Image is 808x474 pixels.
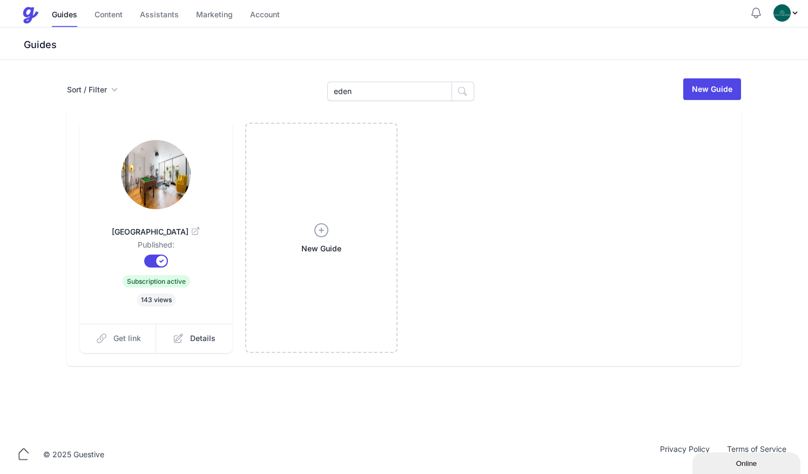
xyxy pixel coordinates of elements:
[123,275,190,288] span: Subscription active
[80,324,157,353] a: Get link
[651,444,718,465] a: Privacy Policy
[327,82,452,101] input: Search Guides
[245,123,398,353] a: New Guide
[190,333,216,344] span: Details
[718,444,795,465] a: Terms of Service
[97,213,215,239] a: [GEOGRAPHIC_DATA]
[122,140,191,209] img: buseijur2qr5z78qud1h63idj2qn
[97,239,215,255] dd: Published:
[156,324,232,353] a: Details
[97,226,215,237] span: [GEOGRAPHIC_DATA]
[43,449,104,460] div: © 2025 Guestive
[140,4,179,27] a: Assistants
[137,293,176,306] span: 143 views
[773,4,791,22] img: oovs19i4we9w73xo0bfpgswpi0cd
[750,6,763,19] button: Notifications
[692,450,803,474] iframe: chat widget
[196,4,233,27] a: Marketing
[67,84,118,95] button: Sort / Filter
[773,4,799,22] div: Profile Menu
[113,333,141,344] span: Get link
[22,38,808,51] h3: Guides
[22,6,39,24] img: Guestive Guides
[250,4,280,27] a: Account
[95,4,123,27] a: Content
[683,78,741,100] a: New Guide
[301,243,341,254] span: New Guide
[52,4,77,27] a: Guides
